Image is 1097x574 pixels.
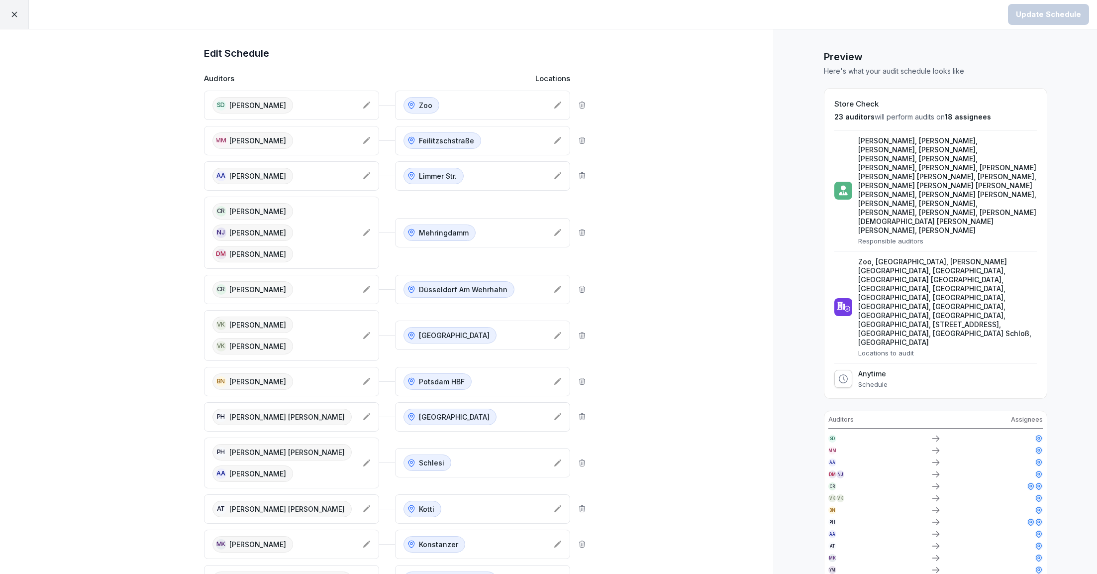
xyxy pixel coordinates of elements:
div: MK [216,539,226,550]
p: Anytime [858,369,888,378]
div: VK [836,494,844,502]
p: [PERSON_NAME] [229,320,286,330]
div: YM [828,566,836,574]
span: 23 auditors [834,113,875,121]
p: [PERSON_NAME] [229,376,286,387]
p: [PERSON_NAME] [229,249,286,259]
div: VK [216,320,226,330]
p: Konstanzer [419,539,458,550]
div: Update Schedule [1016,9,1081,20]
p: [PERSON_NAME] [229,206,286,217]
div: SD [828,435,836,443]
p: Assignees [1011,415,1043,424]
p: Kotti [419,504,434,514]
div: SD [216,100,226,111]
div: AT [216,504,226,514]
p: Düsseldorf Am Wehrhahn [419,284,507,295]
span: 18 assignees [945,113,991,121]
p: [PERSON_NAME] [229,171,286,181]
div: AA [828,530,836,538]
p: Auditors [204,73,234,85]
div: MM [828,447,836,455]
div: BN [828,506,836,514]
div: BN [216,376,226,387]
p: Auditors [828,415,854,424]
div: VK [828,494,836,502]
div: PH [216,447,226,458]
p: [PERSON_NAME] [229,100,286,111]
p: Responsible auditors [858,237,1037,245]
p: Mehringdamm [419,228,469,238]
div: CR [216,284,226,295]
p: Zoo [419,100,432,111]
p: Limmer Str. [419,171,457,181]
div: PH [828,518,836,526]
div: CR [828,482,836,490]
p: Feilitzschstraße [419,135,474,146]
h2: Store Check [834,99,1037,110]
p: Schlesi [419,458,444,468]
p: will perform audits on [834,112,1037,122]
div: DM [828,470,836,478]
p: [PERSON_NAME], [PERSON_NAME], [PERSON_NAME], [PERSON_NAME], [PERSON_NAME], [PERSON_NAME], [PERSON... [858,136,1037,235]
p: Potsdam HBF [419,376,465,387]
p: Schedule [858,380,888,388]
div: MK [828,554,836,562]
p: [PERSON_NAME] [PERSON_NAME] [229,447,345,458]
p: [PERSON_NAME] [229,468,286,479]
div: AA [216,468,226,479]
div: CR [216,206,226,217]
p: [GEOGRAPHIC_DATA] [419,412,490,422]
p: [PERSON_NAME] [229,135,286,146]
p: [PERSON_NAME] [PERSON_NAME] [229,412,345,422]
button: Update Schedule [1008,4,1089,25]
p: [PERSON_NAME] [PERSON_NAME] [229,504,345,514]
div: VK [216,341,226,351]
p: [PERSON_NAME] [229,341,286,351]
p: Locations to audit [858,349,1037,357]
div: AT [828,542,836,550]
div: AA [216,171,226,181]
p: [PERSON_NAME] [229,284,286,295]
div: PH [216,412,226,422]
p: Locations [535,73,570,85]
p: Here's what your audit schedule looks like [824,66,1047,76]
p: [PERSON_NAME] [229,228,286,238]
div: NJ [836,470,844,478]
div: MM [216,135,226,146]
h1: Preview [824,49,1047,64]
p: [PERSON_NAME] [229,539,286,550]
div: DM [216,249,226,259]
h1: Edit Schedule [204,45,570,61]
div: AA [828,459,836,466]
div: NJ [216,228,226,238]
p: [GEOGRAPHIC_DATA] [419,330,490,341]
p: Zoo, [GEOGRAPHIC_DATA], [PERSON_NAME][GEOGRAPHIC_DATA], [GEOGRAPHIC_DATA], [GEOGRAPHIC_DATA] [GEO... [858,257,1037,347]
